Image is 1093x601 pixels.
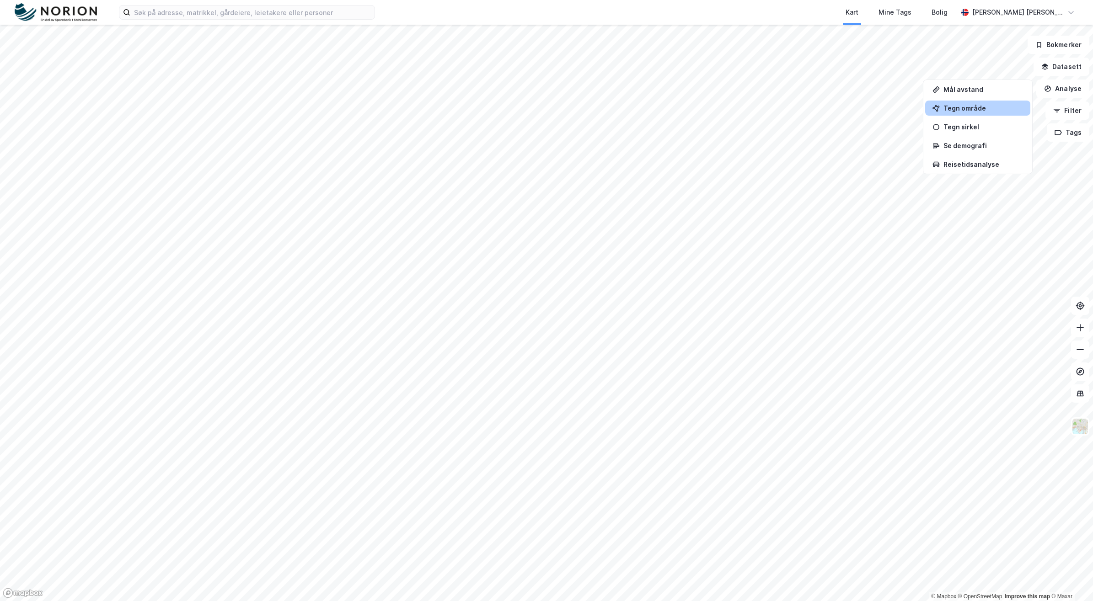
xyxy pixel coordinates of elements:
[1045,101,1089,120] button: Filter
[1034,58,1089,76] button: Datasett
[1047,557,1093,601] div: Kontrollprogram for chat
[943,142,1023,149] div: Se demografi
[943,104,1023,112] div: Tegn område
[15,3,97,22] img: norion-logo.80e7a08dc31c2e691866.png
[1047,557,1093,601] iframe: Chat Widget
[130,5,375,19] input: Søk på adresse, matrikkel, gårdeiere, leietakere eller personer
[1047,123,1089,142] button: Tags
[3,588,43,598] a: Mapbox homepage
[1072,418,1089,435] img: Z
[958,593,1002,600] a: OpenStreetMap
[879,7,911,18] div: Mine Tags
[972,7,1064,18] div: [PERSON_NAME] [PERSON_NAME]
[943,85,1023,93] div: Mål avstand
[932,7,948,18] div: Bolig
[931,593,956,600] a: Mapbox
[943,160,1023,168] div: Reisetidsanalyse
[943,123,1023,131] div: Tegn sirkel
[1005,593,1050,600] a: Improve this map
[1036,80,1089,98] button: Analyse
[1028,36,1089,54] button: Bokmerker
[846,7,858,18] div: Kart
